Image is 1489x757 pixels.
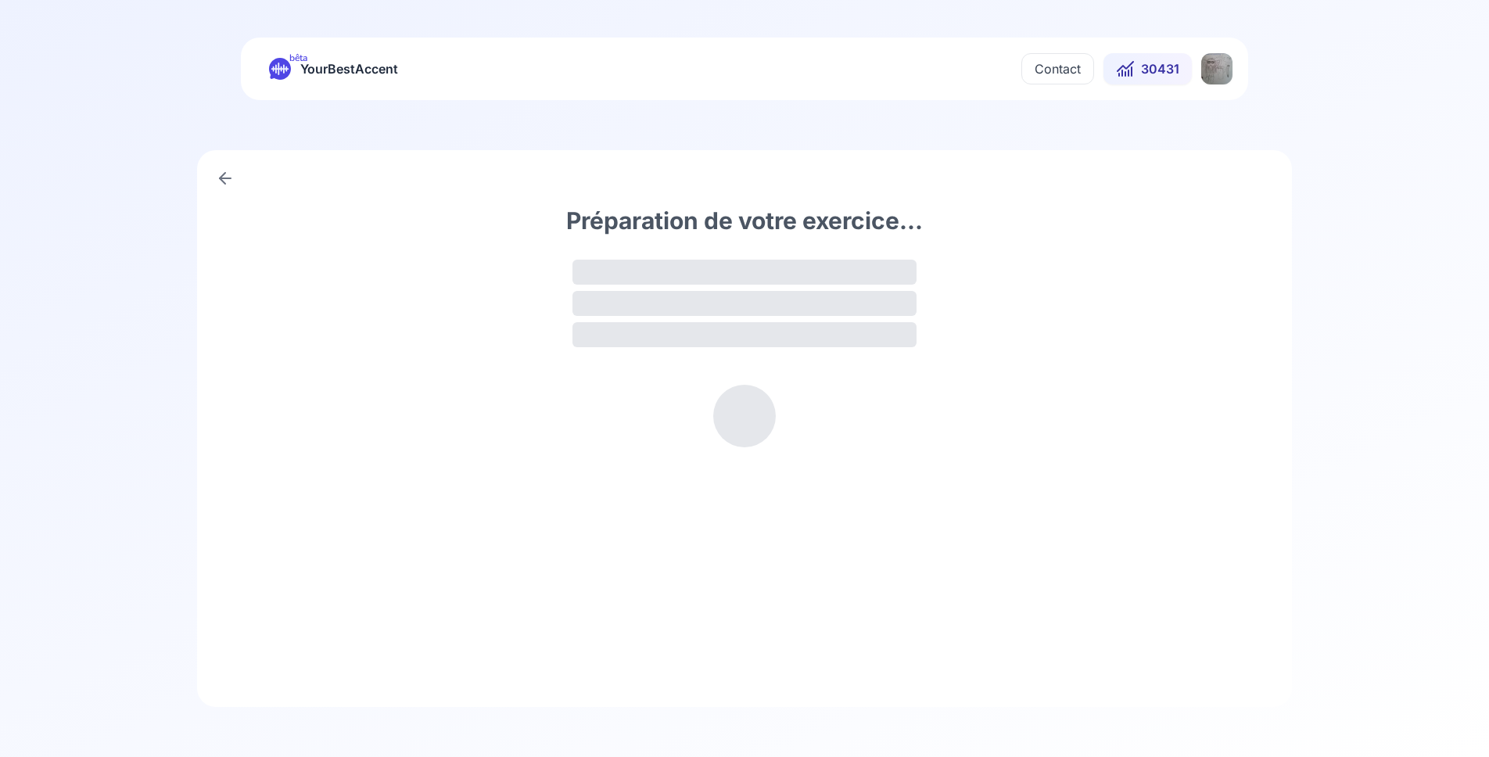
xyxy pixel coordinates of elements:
h1: Préparation de votre exercice... [566,206,923,235]
span: YourBestAccent [300,58,398,80]
span: 30431 [1141,59,1179,78]
button: Contact [1021,53,1094,84]
img: DH [1201,53,1232,84]
button: 30431 [1103,53,1192,84]
span: bêta [289,52,307,64]
a: bêtaYourBestAccent [257,58,411,80]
